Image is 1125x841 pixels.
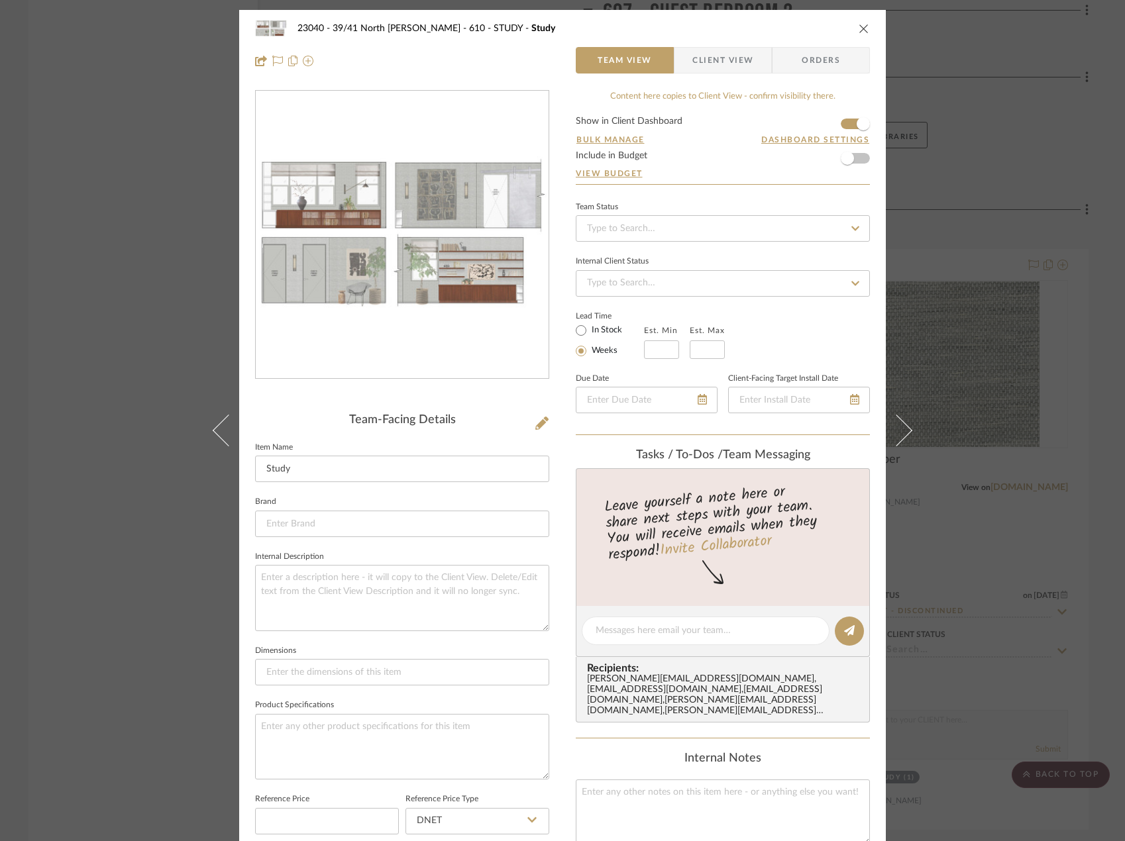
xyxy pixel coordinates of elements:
div: Leave yourself a note here or share next steps with your team. You will receive emails when they ... [574,477,872,566]
label: Dimensions [255,648,296,654]
label: Reference Price Type [405,796,478,803]
span: Orders [787,47,855,74]
span: Tasks / To-Dos / [636,449,723,461]
button: close [858,23,870,34]
input: Enter Item Name [255,456,549,482]
span: Client View [692,47,753,74]
img: 4d38bd0d-5cd4-4e73-960d-bac141f6e7dd_48x40.jpg [255,15,287,42]
button: Bulk Manage [576,134,645,146]
a: View Budget [576,168,870,179]
label: Due Date [576,375,609,382]
span: Recipients: [587,662,864,674]
input: Enter Due Date [576,387,718,413]
a: Invite Collaborator [659,530,773,563]
span: Team View [598,47,652,74]
input: Type to Search… [576,270,870,297]
span: 610 - STUDY [469,24,531,33]
label: Est. Max [690,326,725,335]
div: 0 [256,156,549,314]
label: Reference Price [255,796,309,803]
span: 23040 - 39/41 North [PERSON_NAME] [297,24,469,33]
div: Team-Facing Details [255,413,549,428]
label: Lead Time [576,310,644,322]
input: Enter the dimensions of this item [255,659,549,685]
div: Internal Client Status [576,258,649,265]
input: Enter Install Date [728,387,870,413]
div: [PERSON_NAME][EMAIL_ADDRESS][DOMAIN_NAME] , [EMAIL_ADDRESS][DOMAIN_NAME] , [EMAIL_ADDRESS][DOMAIN... [587,674,864,717]
label: Item Name [255,444,293,451]
label: Weeks [589,345,617,357]
label: Internal Description [255,554,324,560]
label: Product Specifications [255,702,334,709]
img: 4d38bd0d-5cd4-4e73-960d-bac141f6e7dd_436x436.jpg [256,156,549,314]
div: team Messaging [576,448,870,463]
span: Study [531,24,555,33]
label: Est. Min [644,326,678,335]
input: Enter Brand [255,511,549,537]
label: In Stock [589,324,622,336]
input: Type to Search… [576,215,870,242]
div: Content here copies to Client View - confirm visibility there. [576,90,870,103]
label: Brand [255,499,276,505]
mat-radio-group: Select item type [576,322,644,359]
div: Internal Notes [576,752,870,766]
div: Team Status [576,204,618,211]
label: Client-Facing Target Install Date [728,375,838,382]
button: Dashboard Settings [761,134,870,146]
